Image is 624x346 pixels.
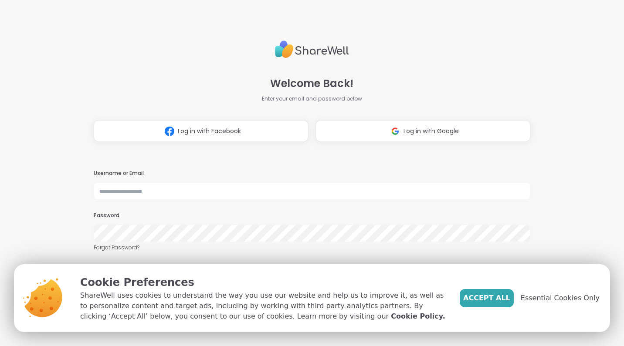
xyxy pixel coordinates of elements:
img: ShareWell Logomark [387,123,404,139]
button: Log in with Google [315,120,530,142]
img: ShareWell Logo [275,37,349,62]
span: Log in with Google [404,127,459,136]
span: Enter your email and password below [262,95,362,103]
span: Essential Cookies Only [521,293,600,303]
p: ShareWell uses cookies to understand the way you use our website and help us to improve it, as we... [80,290,446,322]
a: Forgot Password? [94,244,530,252]
span: Welcome Back! [270,76,353,91]
span: Log in with Facebook [178,127,241,136]
h3: Username or Email [94,170,530,177]
span: Accept All [463,293,510,303]
img: ShareWell Logomark [161,123,178,139]
button: Log in with Facebook [94,120,309,142]
button: Accept All [460,289,514,307]
p: Cookie Preferences [80,275,446,290]
a: Cookie Policy. [391,311,445,322]
h3: Password [94,212,530,219]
